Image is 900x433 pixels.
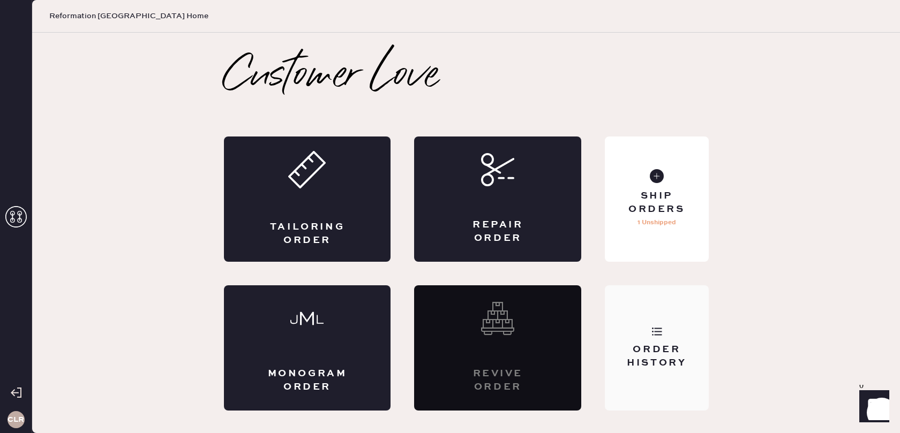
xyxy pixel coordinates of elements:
[457,367,538,394] div: Revive order
[49,11,208,21] span: Reformation [GEOGRAPHIC_DATA] Home
[849,385,895,431] iframe: Front Chat
[457,218,538,245] div: Repair Order
[613,343,700,370] div: Order History
[613,189,700,216] div: Ship Orders
[224,55,439,98] h2: Customer Love
[7,416,24,423] h3: CLR
[267,367,348,394] div: Monogram Order
[267,221,348,247] div: Tailoring Order
[414,285,581,411] div: Interested? Contact us at care@hemster.co
[637,216,676,229] p: 1 Unshipped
